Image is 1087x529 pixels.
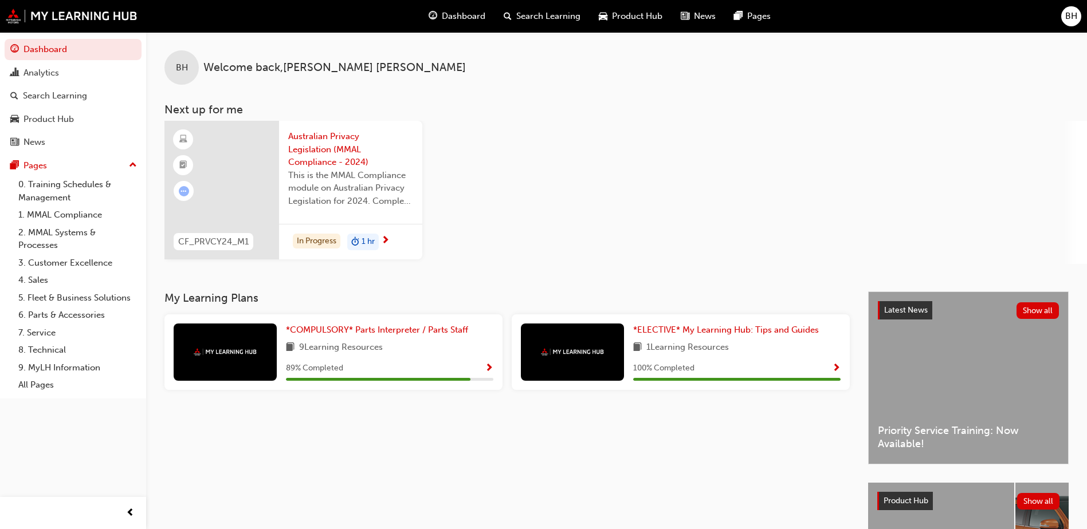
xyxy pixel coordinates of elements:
span: Priority Service Training: Now Available! [878,424,1059,450]
a: Dashboard [5,39,142,60]
span: News [694,10,716,23]
span: learningRecordVerb_ATTEMPT-icon [179,186,189,196]
button: Show Progress [832,361,841,376]
span: Product Hub [612,10,662,23]
span: learningResourceType_ELEARNING-icon [179,132,187,147]
span: 89 % Completed [286,362,343,375]
a: 5. Fleet & Business Solutions [14,289,142,307]
button: BH [1061,6,1081,26]
span: duration-icon [351,235,359,250]
span: Welcome back , [PERSON_NAME] [PERSON_NAME] [203,61,466,74]
img: mmal [6,9,138,23]
a: News [5,132,142,153]
a: Product Hub [5,109,142,130]
a: 0. Training Schedules & Management [14,176,142,206]
span: chart-icon [10,68,19,78]
a: Latest NewsShow all [878,301,1059,319]
a: 4. Sales [14,271,142,289]
span: news-icon [681,9,689,23]
a: guage-iconDashboard [419,5,495,28]
span: guage-icon [10,45,19,55]
button: Show Progress [485,361,493,376]
div: Product Hub [23,113,74,126]
a: 2. MMAL Systems & Processes [14,224,142,254]
a: 3. Customer Excellence [14,254,142,272]
img: mmal [541,348,604,356]
img: mmal [194,348,257,356]
button: Show all [1017,493,1060,510]
div: Pages [23,159,47,172]
a: Search Learning [5,85,142,106]
a: pages-iconPages [725,5,780,28]
span: BH [176,61,188,74]
span: 9 Learning Resources [299,341,383,355]
button: Pages [5,155,142,176]
span: 100 % Completed [633,362,694,375]
span: book-icon [286,341,295,355]
span: *ELECTIVE* My Learning Hub: Tips and Guides [633,325,819,335]
span: search-icon [504,9,512,23]
a: *COMPULSORY* Parts Interpreter / Parts Staff [286,323,473,337]
button: Show all [1017,302,1059,319]
span: Show Progress [832,364,841,374]
a: 7. Service [14,324,142,342]
span: pages-icon [734,9,743,23]
span: This is the MMAL Compliance module on Australian Privacy Legislation for 2024. Complete this modu... [288,169,413,208]
span: news-icon [10,137,19,148]
a: 1. MMAL Compliance [14,206,142,224]
span: next-icon [381,236,390,246]
span: pages-icon [10,161,19,171]
a: news-iconNews [672,5,725,28]
a: 8. Technical [14,341,142,359]
span: prev-icon [126,506,135,520]
a: Product HubShow all [877,492,1059,510]
span: car-icon [10,115,19,125]
div: Analytics [23,66,59,80]
span: booktick-icon [179,158,187,173]
span: BH [1065,10,1077,23]
span: car-icon [599,9,607,23]
a: 9. MyLH Information [14,359,142,377]
span: CF_PRVCY24_M1 [178,235,249,248]
h3: Next up for me [146,103,1087,116]
a: *ELECTIVE* My Learning Hub: Tips and Guides [633,323,823,337]
span: Australian Privacy Legislation (MMAL Compliance - 2024) [288,130,413,169]
span: book-icon [633,341,642,355]
div: Search Learning [23,89,87,102]
a: Latest NewsShow allPriority Service Training: Now Available! [868,291,1069,464]
span: 1 Learning Resources [646,341,729,355]
button: DashboardAnalyticsSearch LearningProduct HubNews [5,37,142,155]
span: search-icon [10,91,18,101]
span: Pages [747,10,771,23]
a: search-iconSearch Learning [495,5,590,28]
span: up-icon [129,158,137,173]
div: News [23,136,45,149]
span: Product Hub [884,496,928,506]
span: *COMPULSORY* Parts Interpreter / Parts Staff [286,325,468,335]
span: Latest News [884,305,928,315]
span: Search Learning [516,10,580,23]
a: car-iconProduct Hub [590,5,672,28]
span: Show Progress [485,364,493,374]
h3: My Learning Plans [164,291,850,305]
span: 1 hr [362,235,375,248]
a: 6. Parts & Accessories [14,306,142,324]
a: Analytics [5,62,142,84]
div: In Progress [293,234,340,249]
a: All Pages [14,376,142,394]
span: Dashboard [442,10,485,23]
span: guage-icon [429,9,437,23]
a: CF_PRVCY24_M1Australian Privacy Legislation (MMAL Compliance - 2024)This is the MMAL Compliance m... [164,121,422,259]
